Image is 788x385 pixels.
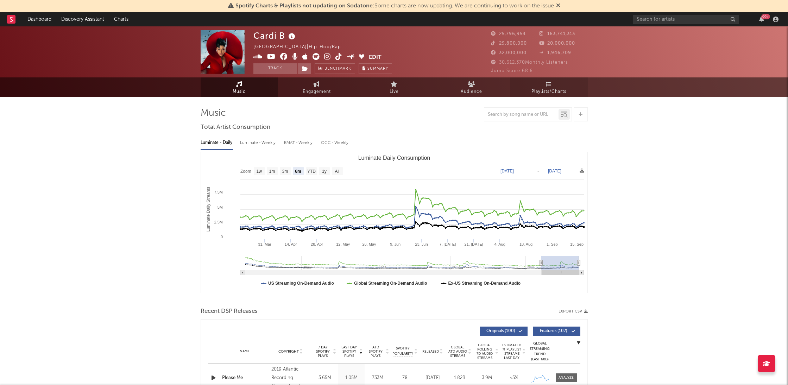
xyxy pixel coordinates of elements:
[415,242,428,246] text: 23. Jun
[491,60,568,65] span: 30,612,370 Monthly Listeners
[201,152,587,293] svg: Luminate Daily Consumption
[214,190,222,194] text: 7.5M
[421,374,445,381] div: [DATE]
[502,343,522,360] span: Estimated % Playlist Streams Last Day
[448,374,472,381] div: 1.82B
[448,281,521,286] text: Ex-US Streaming On-Demand Audio
[23,12,56,26] a: Dashboard
[268,281,334,286] text: US Streaming On-Demand Audio
[461,88,482,96] span: Audience
[369,53,382,62] button: Edit
[539,41,575,46] span: 20,000,000
[253,63,297,74] button: Track
[556,3,560,9] span: Dismiss
[355,77,433,97] a: Live
[315,63,355,74] a: Benchmark
[220,235,222,239] text: 0
[390,88,399,96] span: Live
[56,12,109,26] a: Discovery Assistant
[282,169,288,174] text: 3m
[422,349,439,354] span: Released
[485,329,517,333] span: Originals ( 100 )
[531,88,566,96] span: Playlists/Charts
[366,374,389,381] div: 733M
[510,77,588,97] a: Playlists/Charts
[222,374,268,381] a: Please Me
[491,69,533,73] span: Jump Score: 68.6
[362,242,376,246] text: 26. May
[393,374,417,381] div: 78
[439,242,456,246] text: 7. [DATE]
[761,14,770,19] div: 99 +
[303,88,331,96] span: Engagement
[475,343,494,360] span: Global Rolling 7D Audio Streams
[322,169,327,174] text: 1y
[256,169,262,174] text: 1w
[240,169,251,174] text: Zoom
[278,77,355,97] a: Engagement
[206,187,211,232] text: Luminate Daily Streams
[539,51,571,55] span: 1,946,709
[546,242,557,246] text: 1. Sep
[502,374,526,381] div: <5%
[392,346,413,356] span: Spotify Popularity
[222,349,268,354] div: Name
[201,307,258,316] span: Recent DSP Releases
[433,77,510,97] a: Audience
[491,32,526,36] span: 25,796,954
[240,137,277,149] div: Luminate - Weekly
[548,169,561,173] text: [DATE]
[217,205,222,209] text: 5M
[340,374,363,381] div: 1.05M
[570,242,584,246] text: 15. Sep
[559,309,588,314] button: Export CSV
[536,169,540,173] text: →
[253,43,349,51] div: [GEOGRAPHIC_DATA] | Hip-Hop/Rap
[491,51,527,55] span: 32,000,000
[484,112,559,118] input: Search by song name or URL
[233,88,246,96] span: Music
[480,327,528,336] button: Originals(100)
[539,32,575,36] span: 163,741,313
[491,41,527,46] span: 29,800,000
[235,3,554,9] span: : Some charts are now updating. We are continuing to work on the issue
[295,169,301,174] text: 6m
[201,77,278,97] a: Music
[500,169,514,173] text: [DATE]
[537,329,570,333] span: Features ( 107 )
[335,169,339,174] text: All
[533,327,580,336] button: Features(107)
[278,349,299,354] span: Copyright
[354,281,427,286] text: Global Streaming On-Demand Audio
[759,17,764,22] button: 99+
[314,374,336,381] div: 3.65M
[367,67,388,71] span: Summary
[311,242,323,246] text: 28. Apr
[307,169,315,174] text: YTD
[314,345,332,358] span: 7 Day Spotify Plays
[519,242,532,246] text: 18. Aug
[235,3,373,9] span: Spotify Charts & Playlists not updating on Sodatone
[109,12,133,26] a: Charts
[258,242,271,246] text: 31. Mar
[448,345,467,358] span: Global ATD Audio Streams
[633,15,739,24] input: Search for artists
[464,242,483,246] text: 21. [DATE]
[214,220,222,224] text: 2.5M
[201,123,270,132] span: Total Artist Consumption
[269,169,275,174] text: 1m
[366,345,385,358] span: ATD Spotify Plays
[390,242,401,246] text: 9. Jun
[284,137,314,149] div: BMAT - Weekly
[529,341,550,362] div: Global Streaming Trend (Last 60D)
[336,242,350,246] text: 12. May
[201,137,233,149] div: Luminate - Daily
[494,242,505,246] text: 4. Aug
[340,345,359,358] span: Last Day Spotify Plays
[358,155,430,161] text: Luminate Daily Consumption
[475,374,499,381] div: 3.9M
[324,65,351,73] span: Benchmark
[284,242,297,246] text: 14. Apr
[359,63,392,74] button: Summary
